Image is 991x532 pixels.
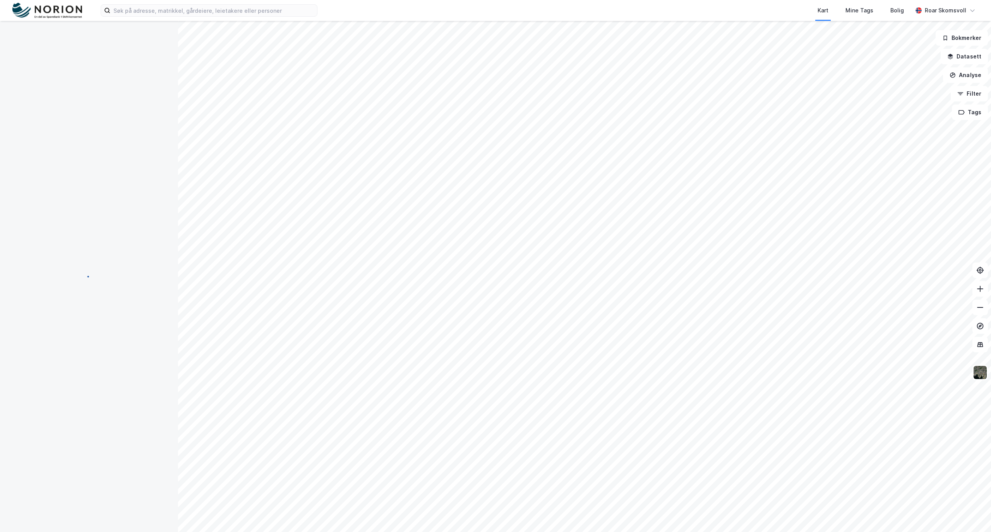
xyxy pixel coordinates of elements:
[110,5,317,16] input: Søk på adresse, matrikkel, gårdeiere, leietakere eller personer
[952,105,988,120] button: Tags
[943,67,988,83] button: Analyse
[890,6,904,15] div: Bolig
[925,6,966,15] div: Roar Skomsvoll
[83,266,95,278] img: spinner.a6d8c91a73a9ac5275cf975e30b51cfb.svg
[951,86,988,101] button: Filter
[973,365,988,380] img: 9k=
[12,3,82,19] img: norion-logo.80e7a08dc31c2e691866.png
[952,495,991,532] iframe: Chat Widget
[845,6,873,15] div: Mine Tags
[818,6,828,15] div: Kart
[941,49,988,64] button: Datasett
[936,30,988,46] button: Bokmerker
